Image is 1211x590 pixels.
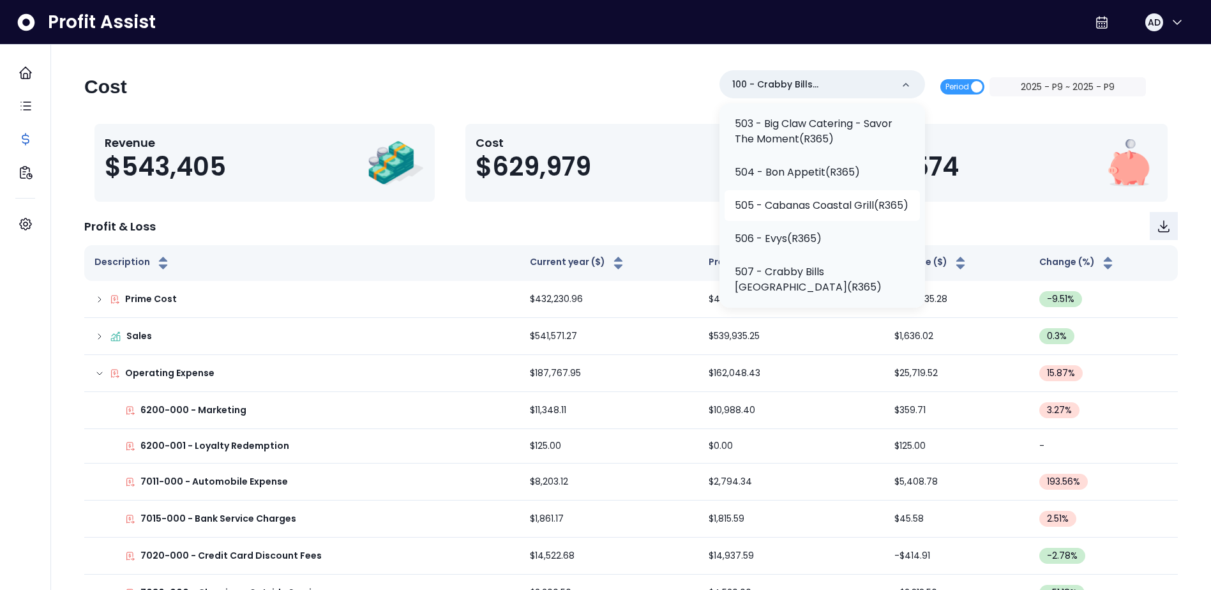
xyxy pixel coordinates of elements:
[105,151,226,182] span: $543,405
[884,281,1029,318] td: -$45,435.28
[476,134,591,151] p: Cost
[125,367,214,380] p: Operating Expense
[894,255,968,271] button: Change ($)
[735,264,910,295] p: 507 - Crabby Bills [GEOGRAPHIC_DATA](R365)
[698,318,884,355] td: $539,935.25
[698,464,884,501] td: $2,794.34
[884,355,1029,392] td: $25,719.52
[1100,134,1157,192] img: Net Income
[1047,292,1074,306] span: -9.51 %
[884,538,1029,575] td: -$414.91
[520,318,699,355] td: $541,571.27
[520,501,699,538] td: $1,861.17
[989,77,1146,96] button: 2025 - P9 ~ 2025 - P9
[884,429,1029,464] td: $125.00
[530,255,626,271] button: Current year ($)
[735,116,910,147] p: 503 - Big Claw Catering - Savor The Moment(R365)
[884,501,1029,538] td: $45.58
[84,75,127,98] h2: Cost
[520,538,699,575] td: $14,522.68
[140,439,289,453] p: 6200-001 - Loyalty Redemption
[945,79,969,95] span: Period
[709,255,809,271] button: Previous year ($)
[367,134,425,192] img: Revenue
[884,464,1029,501] td: $5,408.78
[520,392,699,429] td: $11,348.11
[884,392,1029,429] td: $359.71
[1039,255,1116,271] button: Change (%)
[48,11,156,34] span: Profit Assist
[698,281,884,318] td: $477,666.24
[698,429,884,464] td: $0.00
[520,429,699,464] td: $125.00
[94,255,171,271] button: Description
[140,404,246,417] p: 6200-000 - Marketing
[698,501,884,538] td: $1,815.59
[1047,367,1075,380] span: 15.87 %
[105,134,226,151] p: Revenue
[735,231,822,246] p: 506 - Evys(R365)
[140,512,296,526] p: 7015-000 - Bank Service Charges
[84,218,156,235] p: Profit & Loss
[698,392,884,429] td: $10,988.40
[698,355,884,392] td: $162,048.43
[698,538,884,575] td: $14,937.59
[520,355,699,392] td: $187,767.95
[476,151,591,182] span: $629,979
[1047,475,1080,488] span: 193.56 %
[1029,429,1178,464] td: -
[1047,512,1069,526] span: 2.51 %
[520,281,699,318] td: $432,230.96
[520,464,699,501] td: $8,203.12
[140,549,322,563] p: 7020-000 - Credit Card Discount Fees
[126,329,152,343] p: Sales
[732,78,892,91] p: 100 - Crabby Bills [GEOGRAPHIC_DATA](R365)
[1047,404,1072,417] span: 3.27 %
[125,292,177,306] p: Prime Cost
[735,165,860,180] p: 504 - Bon Appetit(R365)
[1148,16,1161,29] span: AD
[735,198,908,213] p: 505 - Cabanas Coastal Grill(R365)
[1047,329,1067,343] span: 0.3 %
[1047,549,1078,563] span: -2.78 %
[884,318,1029,355] td: $1,636.02
[140,475,288,488] p: 7011-000 - Automobile Expense
[1150,212,1178,240] button: Download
